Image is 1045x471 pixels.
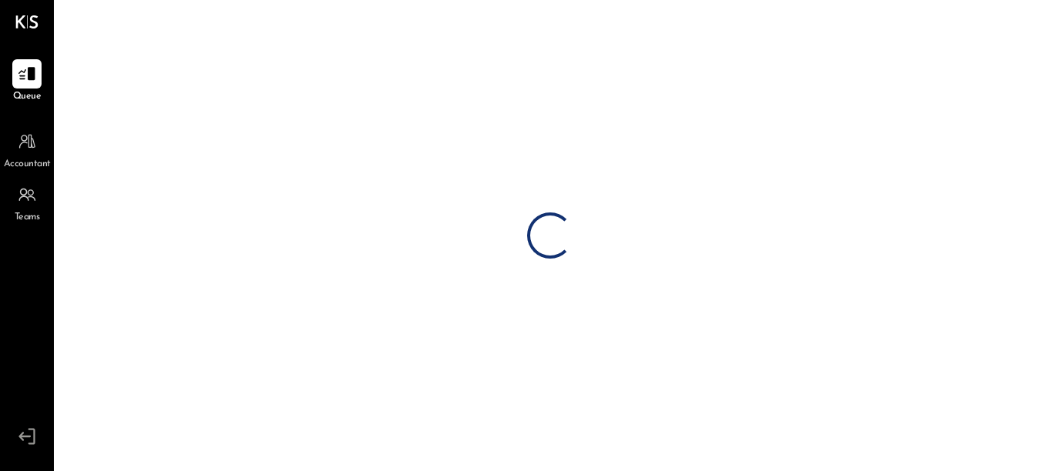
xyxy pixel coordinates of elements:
[1,180,53,225] a: Teams
[13,90,42,104] span: Queue
[15,211,40,225] span: Teams
[4,158,51,172] span: Accountant
[1,59,53,104] a: Queue
[1,127,53,172] a: Accountant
